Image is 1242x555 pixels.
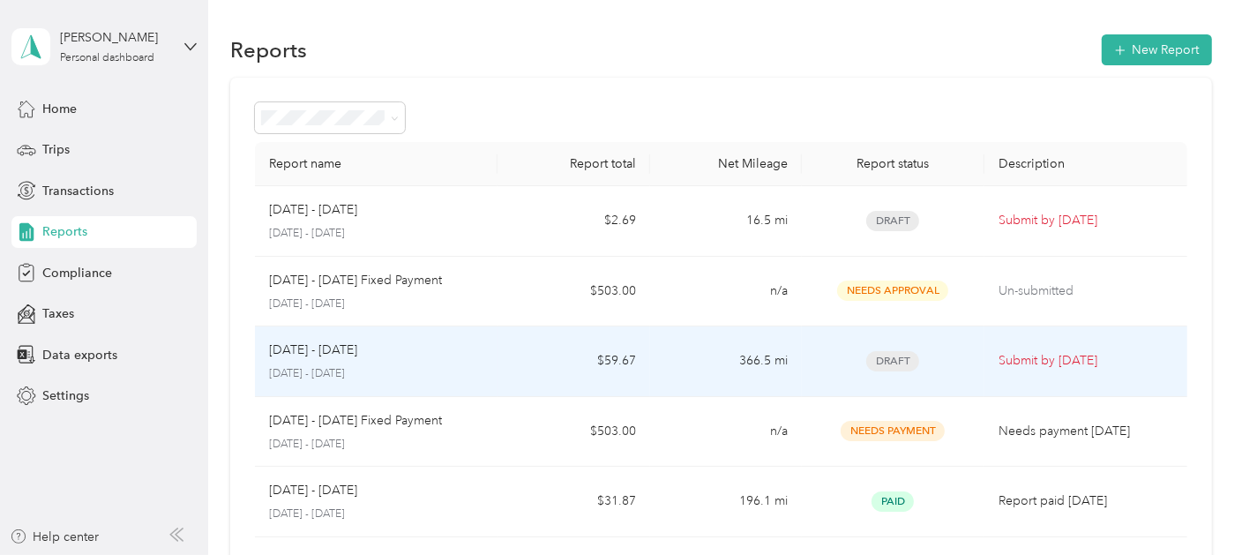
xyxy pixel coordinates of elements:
span: Draft [866,351,919,371]
span: Paid [872,491,914,512]
p: [DATE] - [DATE] [269,226,484,242]
span: Needs Payment [841,421,945,441]
p: [DATE] - [DATE] [269,366,484,382]
span: Taxes [42,304,74,323]
p: [DATE] - [DATE] [269,296,484,312]
td: $2.69 [498,186,649,257]
span: Reports [42,222,87,241]
span: Transactions [42,182,114,200]
td: $503.00 [498,397,649,468]
td: n/a [650,257,802,327]
p: [DATE] - [DATE] [269,200,357,220]
span: Home [42,100,77,118]
th: Description [984,142,1187,186]
p: [DATE] - [DATE] Fixed Payment [269,271,442,290]
span: Data exports [42,346,117,364]
p: Submit by [DATE] [999,211,1173,230]
td: 16.5 mi [650,186,802,257]
p: [DATE] - [DATE] [269,481,357,500]
th: Report name [255,142,498,186]
td: 196.1 mi [650,467,802,537]
div: [PERSON_NAME] [60,28,170,47]
div: Report status [816,156,970,171]
h1: Reports [230,41,307,59]
span: Trips [42,140,70,159]
td: $31.87 [498,467,649,537]
p: [DATE] - [DATE] [269,506,484,522]
div: Personal dashboard [60,53,154,64]
span: Compliance [42,264,112,282]
td: n/a [650,397,802,468]
button: New Report [1102,34,1212,65]
iframe: Everlance-gr Chat Button Frame [1143,456,1242,555]
p: [DATE] - [DATE] Fixed Payment [269,411,442,431]
span: Draft [866,211,919,231]
td: 366.5 mi [650,326,802,397]
td: $503.00 [498,257,649,327]
p: Un-submitted [999,281,1173,301]
p: Report paid [DATE] [999,491,1173,511]
p: Submit by [DATE] [999,351,1173,371]
th: Report total [498,142,649,186]
span: Settings [42,386,89,405]
p: [DATE] - [DATE] [269,341,357,360]
td: $59.67 [498,326,649,397]
button: Help center [10,528,100,546]
p: [DATE] - [DATE] [269,437,484,453]
p: Needs payment [DATE] [999,422,1173,441]
span: Needs Approval [837,281,948,301]
th: Net Mileage [650,142,802,186]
